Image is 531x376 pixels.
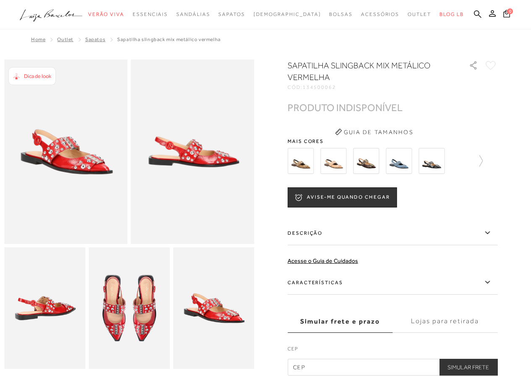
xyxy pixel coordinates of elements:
[288,257,358,264] a: Acesse o Guia de Cuidados
[24,73,51,79] span: Dica de look
[439,359,497,376] button: Simular Frete
[173,247,254,369] img: image
[439,7,464,22] a: BLOG LB
[4,60,128,244] img: image
[419,148,445,174] img: Sapatilha slingback mix metálico preta
[353,148,379,174] img: SAPATILHA SLINGBACK MIX METÁLICO EM COURO CAFÉ
[4,247,85,369] img: image
[507,8,513,14] span: 0
[176,11,210,17] span: Sandálias
[501,9,513,21] button: 0
[288,60,445,83] h1: Sapatilha slingback mix metálico vermelha
[320,148,346,174] img: SAPATILHA SLINGBACK MIX METÁLICO BEGE
[288,359,497,376] input: CEP
[288,310,392,333] label: Simular frete e prazo
[57,36,73,42] a: Outlet
[218,7,245,22] a: categoryNavScreenReaderText
[288,139,497,144] span: Mais cores
[408,11,431,17] span: Outlet
[133,11,168,17] span: Essenciais
[288,103,403,112] div: PRODUTO INDISPONÍVEL
[439,11,464,17] span: BLOG LB
[329,11,353,17] span: Bolsas
[133,7,168,22] a: categoryNavScreenReaderText
[288,148,314,174] img: SAPATILHA SLINGBACK MIX METÁLICO ANIMAL PRINT NATURAL
[176,7,210,22] a: categoryNavScreenReaderText
[392,310,497,333] label: Lojas para retirada
[361,7,399,22] a: categoryNavScreenReaderText
[288,345,497,357] label: CEP
[131,60,254,244] img: image
[88,11,124,17] span: Verão Viva
[288,270,497,295] label: Características
[89,247,170,369] img: image
[117,36,221,42] span: Sapatilha slingback mix metálico vermelha
[329,7,353,22] a: categoryNavScreenReaderText
[288,85,455,90] div: CÓD:
[386,148,412,174] img: SAPATILHA SLINGBACK MIX METÁLICO JEANS INDIGO
[288,221,497,245] label: Descrição
[288,187,397,207] button: AVISE-ME QUANDO CHEGAR
[332,125,416,139] button: Guia de Tamanhos
[408,7,431,22] a: categoryNavScreenReaderText
[254,11,321,17] span: [DEMOGRAPHIC_DATA]
[31,36,45,42] a: Home
[254,7,321,22] a: noSubCategoriesText
[361,11,399,17] span: Acessórios
[303,84,336,90] span: 134500062
[85,36,105,42] a: Sapatos
[88,7,124,22] a: categoryNavScreenReaderText
[218,11,245,17] span: Sapatos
